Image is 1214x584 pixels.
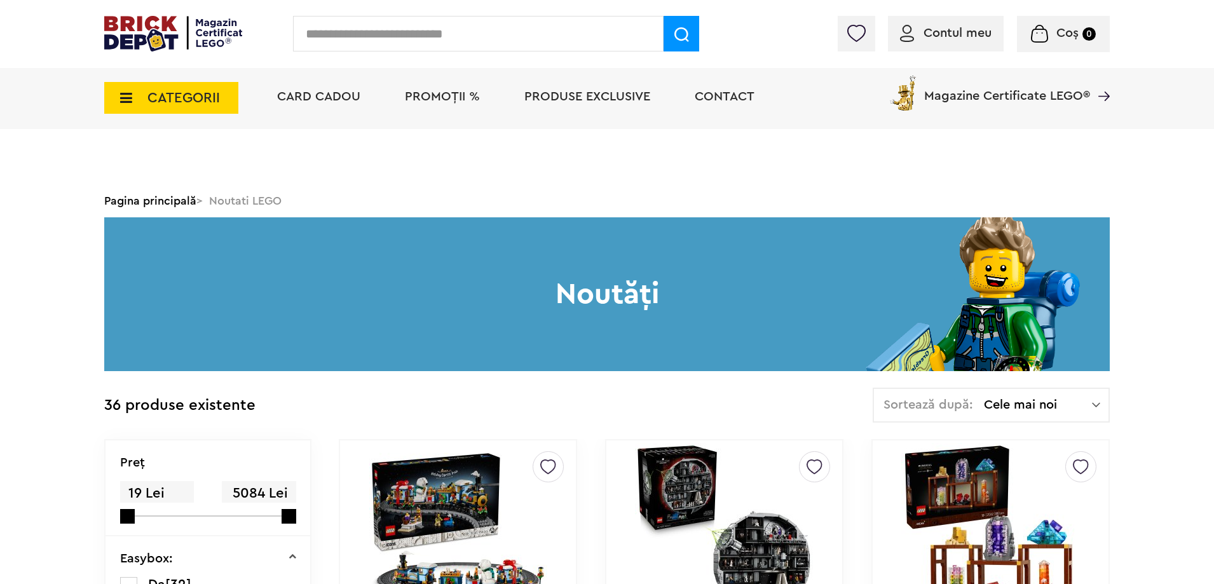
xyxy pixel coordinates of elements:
[147,91,220,105] span: CATEGORII
[1056,27,1079,39] span: Coș
[104,195,196,207] a: Pagina principală
[524,90,650,103] a: Produse exclusive
[1090,73,1110,86] a: Magazine Certificate LEGO®
[120,552,173,565] p: Easybox:
[222,481,296,506] span: 5084 Lei
[104,388,256,424] div: 36 produse existente
[695,90,754,103] a: Contact
[900,27,992,39] a: Contul meu
[924,73,1090,102] span: Magazine Certificate LEGO®
[120,481,194,506] span: 19 Lei
[984,398,1092,411] span: Cele mai noi
[1082,27,1096,41] small: 0
[104,217,1110,371] h1: Noutăți
[924,27,992,39] span: Contul meu
[277,90,360,103] a: Card Cadou
[104,184,1110,217] div: > Noutati LEGO
[883,398,973,411] span: Sortează după:
[120,456,145,469] p: Preţ
[405,90,480,103] a: PROMOȚII %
